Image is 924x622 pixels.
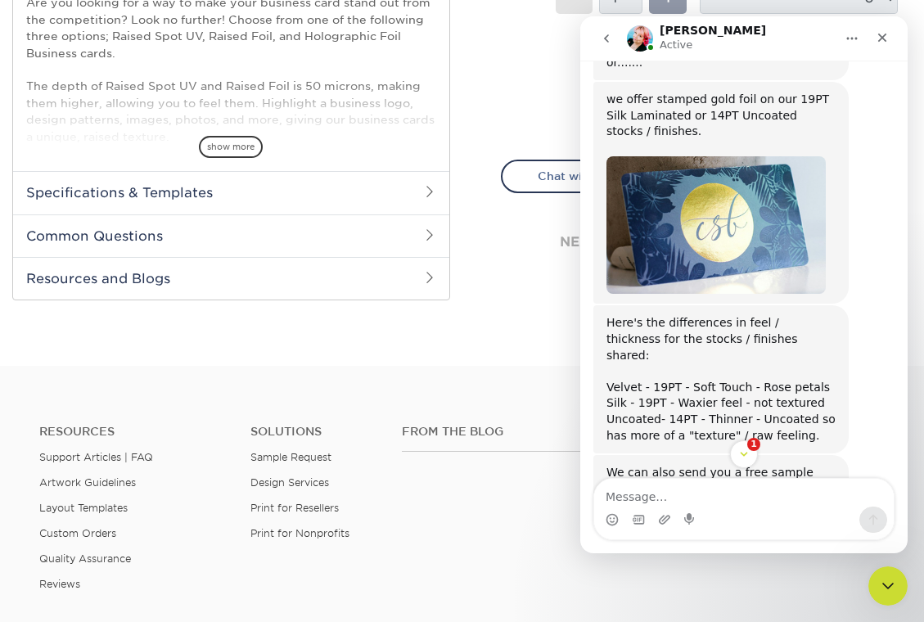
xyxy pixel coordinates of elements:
[39,552,131,565] a: Quality Assurance
[250,502,339,514] a: Print for Resellers
[250,425,377,439] h4: Solutions
[13,171,449,214] h2: Specifications & Templates
[39,425,226,439] h4: Resources
[13,214,449,257] h2: Common Questions
[250,527,349,539] a: Print for Nonprofits
[39,578,80,590] a: Reviews
[868,566,908,606] iframe: Intercom live chat
[250,451,331,463] a: Sample Request
[39,527,116,539] a: Custom Orders
[250,476,329,489] a: Design Services
[501,160,696,192] a: Chat with a Print Pro
[501,193,899,291] div: next: production times & shipping
[580,16,908,553] iframe: Intercom live chat
[39,451,153,463] a: Support Articles | FAQ
[13,257,449,300] h2: Resources and Blogs
[39,476,136,489] a: Artwork Guidelines
[199,136,263,158] span: show more
[39,502,128,514] a: Layout Templates
[402,425,654,439] h4: From the Blog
